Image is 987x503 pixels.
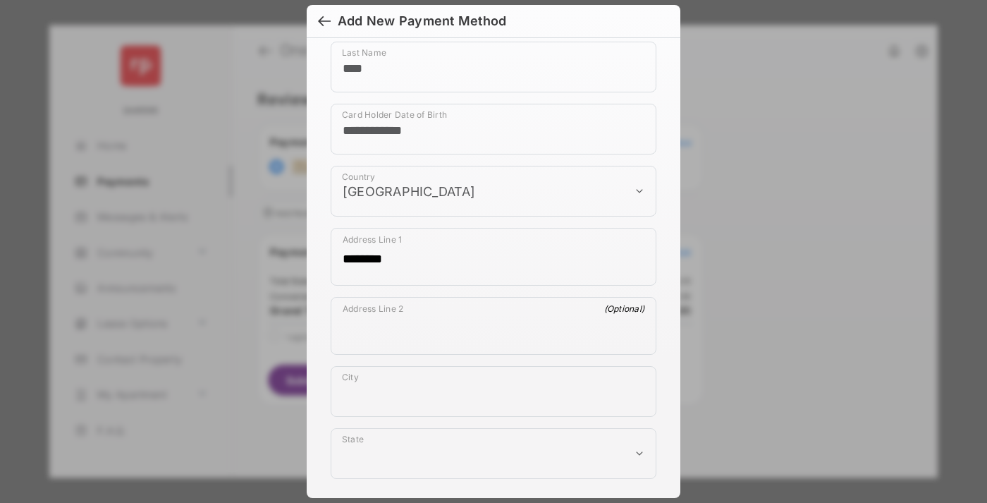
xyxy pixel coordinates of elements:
[331,166,656,217] div: payment_method_screening[postal_addresses][country]
[338,13,506,29] div: Add New Payment Method
[331,428,656,479] div: payment_method_screening[postal_addresses][administrativeArea]
[331,297,656,355] div: payment_method_screening[postal_addresses][addressLine2]
[331,228,656,286] div: payment_method_screening[postal_addresses][addressLine1]
[331,366,656,417] div: payment_method_screening[postal_addresses][locality]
